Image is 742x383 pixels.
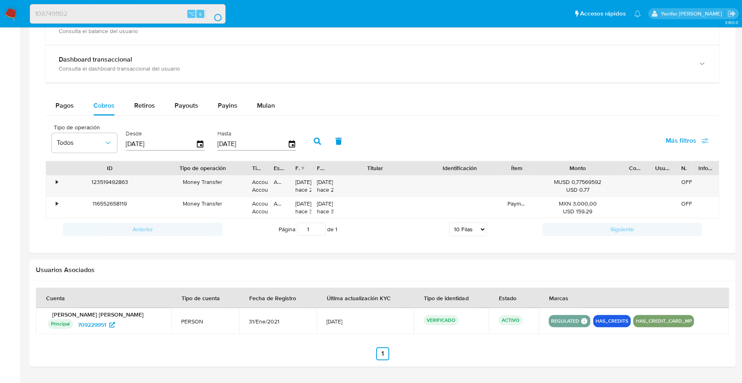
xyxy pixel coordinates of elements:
span: ⌥ [188,10,195,18]
input: Buscar usuario o caso... [30,9,225,19]
h2: Usuarios Asociados [36,266,729,274]
a: Salir [727,9,736,18]
span: Accesos rápidos [580,9,626,18]
span: s [199,10,202,18]
button: search-icon [206,8,222,20]
p: yenifer.pena@mercadolibre.com [660,10,724,18]
span: 3.160.0 [724,19,738,26]
a: Notificaciones [634,10,641,17]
